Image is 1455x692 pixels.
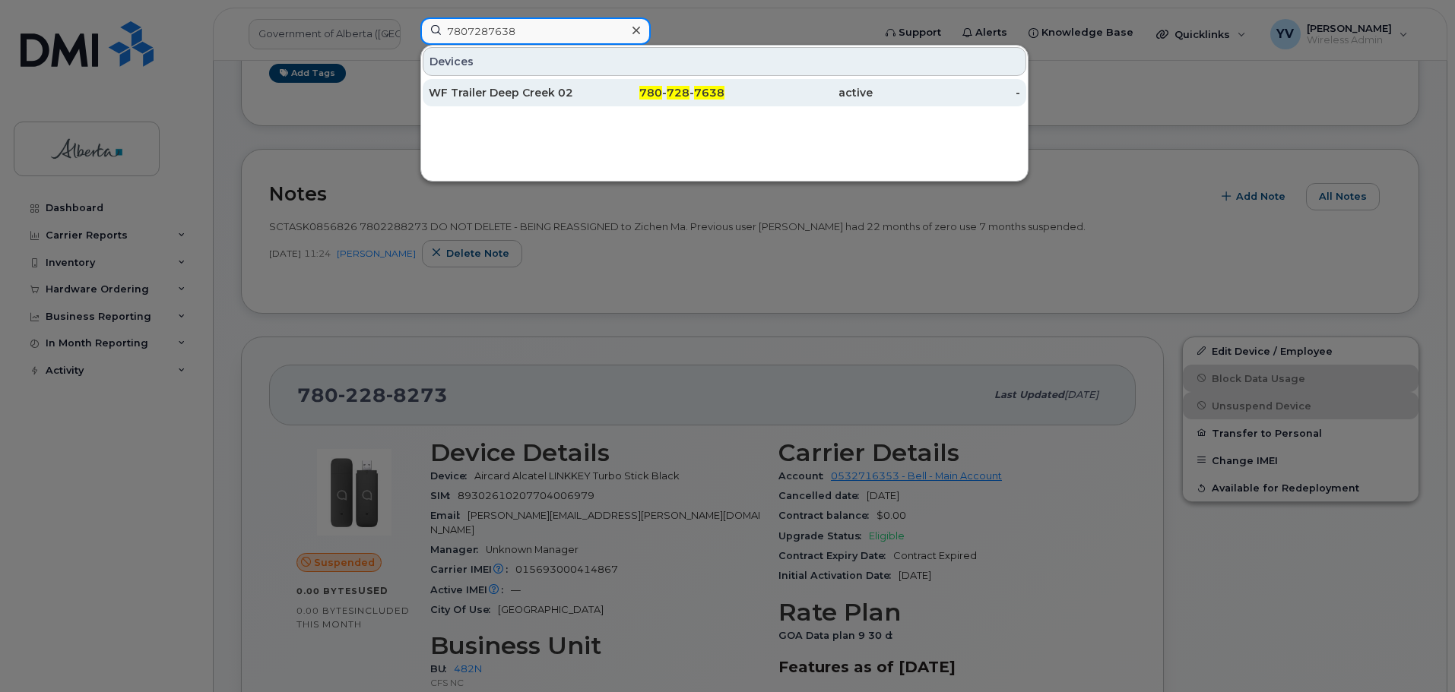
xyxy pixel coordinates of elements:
[429,85,577,100] div: WF Trailer Deep Creek 02
[423,79,1026,106] a: WF Trailer Deep Creek 02780-728-7638active-
[724,85,873,100] div: active
[420,17,651,45] input: Find something...
[639,86,662,100] span: 780
[873,85,1021,100] div: -
[667,86,689,100] span: 728
[423,47,1026,76] div: Devices
[577,85,725,100] div: - -
[694,86,724,100] span: 7638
